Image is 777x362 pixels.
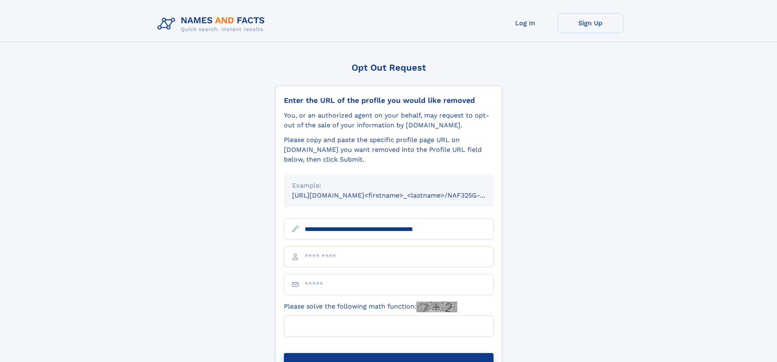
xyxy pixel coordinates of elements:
a: Sign Up [558,13,623,33]
label: Please solve the following math function: [284,302,457,312]
div: Please copy and paste the specific profile page URL on [DOMAIN_NAME] you want removed into the Pr... [284,135,494,164]
div: Opt Out Request [275,62,502,73]
small: [URL][DOMAIN_NAME]<firstname>_<lastname>/NAF325G-xxxxxxxx [292,191,509,199]
img: Logo Names and Facts [154,13,272,35]
div: You, or an authorized agent on your behalf, may request to opt-out of the sale of your informatio... [284,111,494,130]
a: Log In [493,13,558,33]
div: Example: [292,181,485,191]
div: Enter the URL of the profile you would like removed [284,96,494,105]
